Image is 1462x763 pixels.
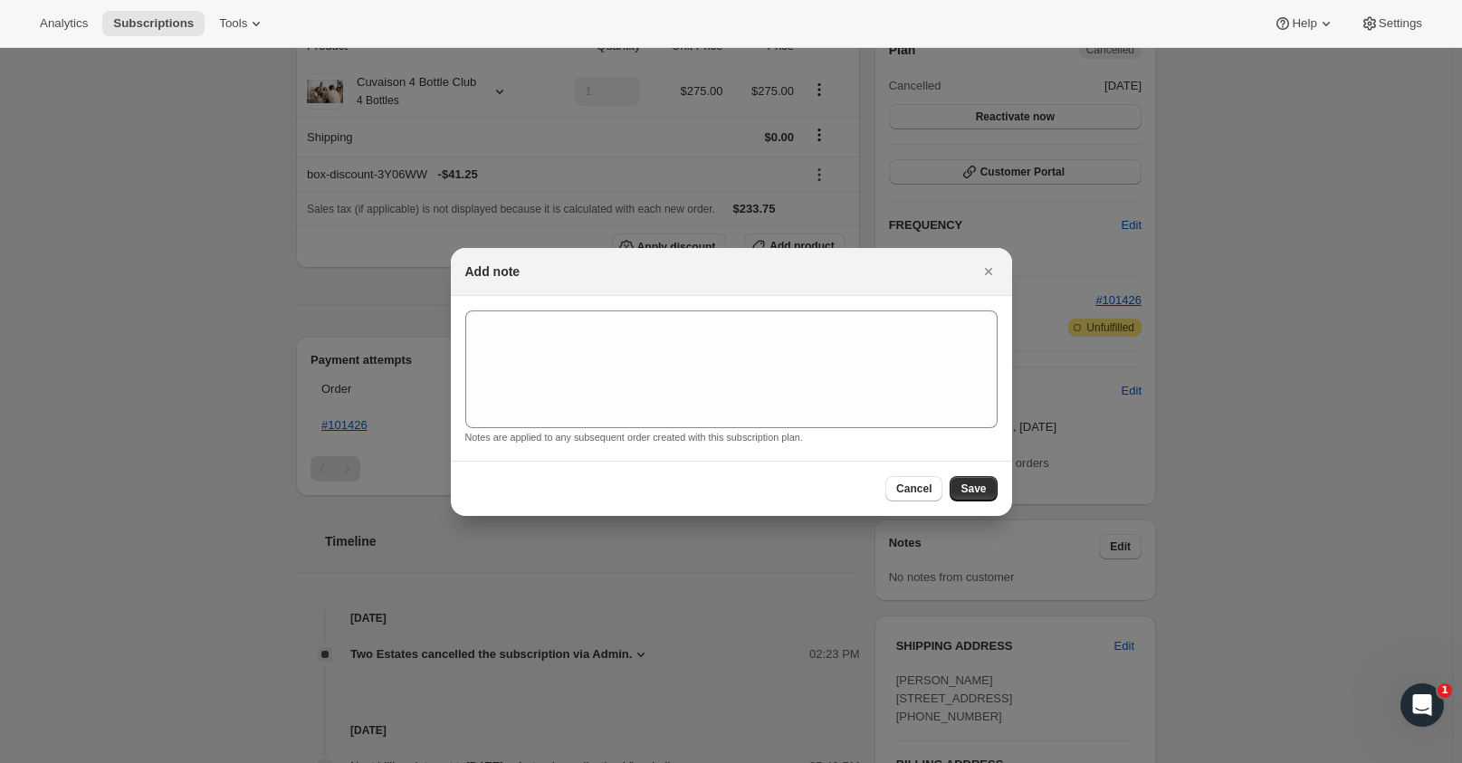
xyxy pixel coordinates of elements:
[102,11,205,36] button: Subscriptions
[465,262,521,281] h2: Add note
[960,482,986,496] span: Save
[976,259,1001,284] button: Close
[29,11,99,36] button: Analytics
[208,11,276,36] button: Tools
[1379,16,1422,31] span: Settings
[1400,683,1444,727] iframe: Intercom live chat
[1292,16,1316,31] span: Help
[465,432,803,443] small: Notes are applied to any subsequent order created with this subscription plan.
[40,16,88,31] span: Analytics
[219,16,247,31] span: Tools
[113,16,194,31] span: Subscriptions
[1263,11,1345,36] button: Help
[950,476,997,501] button: Save
[1438,683,1452,698] span: 1
[885,476,942,501] button: Cancel
[1350,11,1433,36] button: Settings
[896,482,932,496] span: Cancel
